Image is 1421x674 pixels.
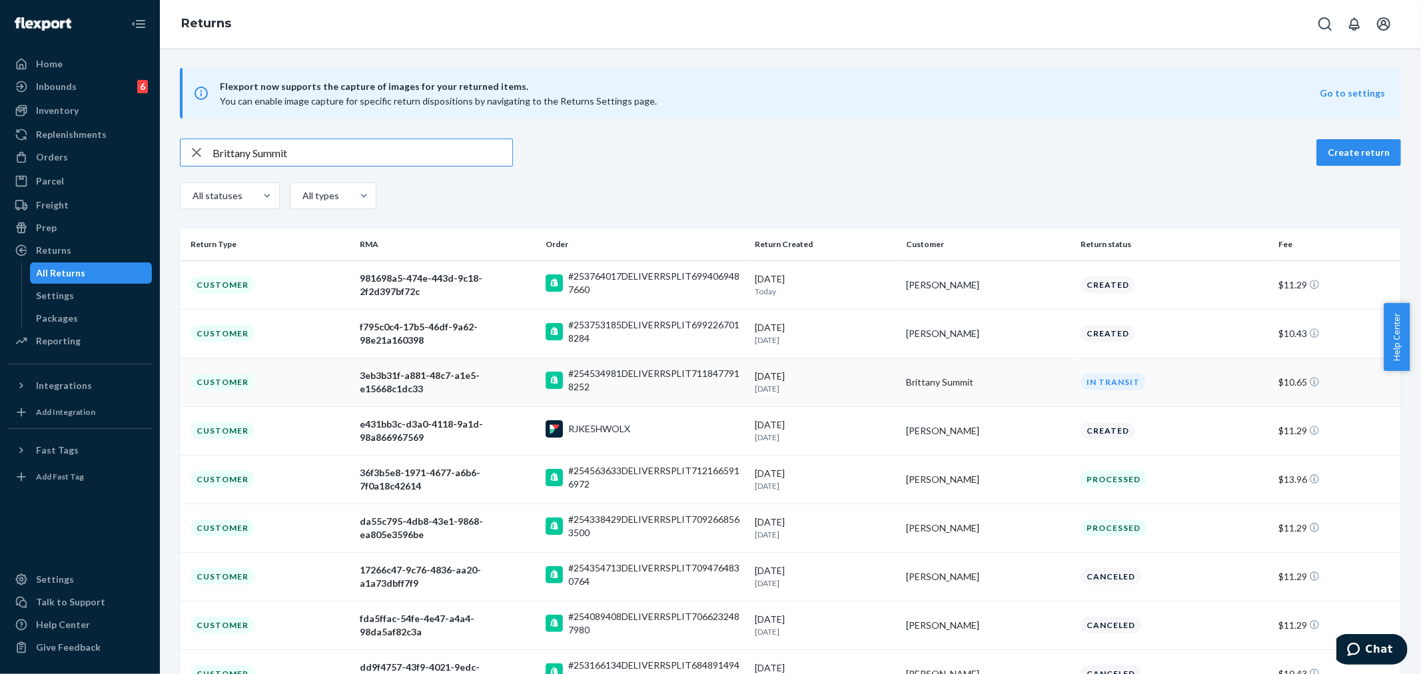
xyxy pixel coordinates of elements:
a: Prep [8,217,152,238]
div: Processed [1081,519,1147,536]
div: 981698a5-474e-443d-9c18-2f2d397bf72c [360,272,535,298]
a: Add Fast Tag [8,466,152,488]
div: Canceled [1081,617,1141,633]
iframe: Opens a widget where you can chat to one of our agents [1336,634,1408,667]
td: $11.29 [1273,504,1401,552]
button: Open notifications [1341,11,1368,37]
th: Return Created [749,228,901,260]
div: [PERSON_NAME] [906,473,1070,486]
div: #253753185DELIVERRSPLIT6992267018284 [568,318,744,345]
a: Reporting [8,330,152,352]
button: Help Center [1384,303,1410,371]
a: Inbounds6 [8,76,152,97]
div: [DATE] [755,613,895,637]
div: Inventory [36,104,79,117]
a: Settings [30,285,153,306]
button: Close Navigation [125,11,152,37]
div: #253764017DELIVERRSPLIT6994069487660 [568,270,744,296]
th: Return status [1075,228,1273,260]
p: [DATE] [755,480,895,492]
div: #254354713DELIVERRSPLIT7094764830764 [568,561,744,588]
a: Returns [8,240,152,261]
div: Home [36,57,63,71]
th: Order [540,228,749,260]
div: All types [302,189,337,202]
a: Inventory [8,100,152,121]
div: Returns [36,244,71,257]
div: Settings [37,289,75,302]
p: [DATE] [755,577,895,589]
div: All Returns [37,266,86,280]
td: $11.29 [1273,406,1401,455]
td: $11.29 [1273,552,1401,601]
p: [DATE] [755,334,895,346]
p: Today [755,286,895,297]
td: $11.29 [1273,601,1401,649]
div: f795c0c4-17b5-46df-9a62-98e21a160398 [360,320,535,347]
a: Replenishments [8,124,152,145]
th: Return Type [180,228,354,260]
div: fda5ffac-54fe-4e47-a4a4-98da5af82c3a [360,612,535,639]
div: [DATE] [755,418,895,443]
div: Freight [36,198,69,212]
div: Reporting [36,334,81,348]
a: Settings [8,569,152,590]
div: Created [1081,276,1135,293]
div: Add Integration [36,406,95,418]
span: Flexport now supports the capture of images for your returned items. [220,79,1320,95]
div: #254338429DELIVERRSPLIT7092668563500 [568,513,744,539]
button: Open Search Box [1312,11,1338,37]
div: Processed [1081,471,1147,488]
div: [PERSON_NAME] [906,278,1070,292]
td: $13.96 [1273,455,1401,504]
div: Orders [36,151,68,164]
img: Flexport logo [15,17,71,31]
div: RJKE5HWOLX [568,422,630,436]
ol: breadcrumbs [171,5,242,43]
div: [DATE] [755,272,895,297]
div: Customer [191,276,254,293]
a: Help Center [8,614,152,635]
input: Search returns by rma, id, tracking number [213,139,512,166]
div: Give Feedback [36,641,101,654]
div: [DATE] [755,321,895,346]
div: [DATE] [755,564,895,589]
div: [PERSON_NAME] [906,327,1070,340]
td: $10.65 [1273,358,1401,406]
div: Inbounds [36,80,77,93]
button: Create return [1316,139,1401,166]
button: Open account menu [1370,11,1397,37]
th: Customer [901,228,1075,260]
div: In Transit [1081,374,1146,390]
div: Integrations [36,379,92,392]
td: $11.29 [1273,260,1401,309]
button: Fast Tags [8,440,152,461]
div: [PERSON_NAME] [906,619,1070,632]
div: Customer [191,325,254,342]
button: Talk to Support [8,591,152,613]
div: #254563633DELIVERRSPLIT7121665916972 [568,464,744,491]
div: Customer [191,374,254,390]
div: Settings [36,573,74,586]
div: Talk to Support [36,595,105,609]
th: RMA [354,228,540,260]
a: Returns [181,16,231,31]
div: Customer [191,471,254,488]
div: #254534981DELIVERRSPLIT7118477918252 [568,367,744,394]
div: #254089408DELIVERRSPLIT7066232487980 [568,610,744,637]
div: Replenishments [36,128,107,141]
div: Created [1081,325,1135,342]
div: Customer [191,519,254,536]
div: Parcel [36,174,64,188]
a: Freight [8,194,152,216]
p: [DATE] [755,383,895,394]
div: Add Fast Tag [36,471,84,482]
td: $10.43 [1273,309,1401,358]
div: 3eb3b31f-a881-48c7-a1e5-e15668c1dc33 [360,369,535,396]
a: Parcel [8,170,152,192]
p: [DATE] [755,626,895,637]
div: e431bb3c-d3a0-4118-9a1d-98a866967569 [360,418,535,444]
div: [PERSON_NAME] [906,521,1070,535]
div: Fast Tags [36,444,79,457]
div: All statuses [193,189,240,202]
